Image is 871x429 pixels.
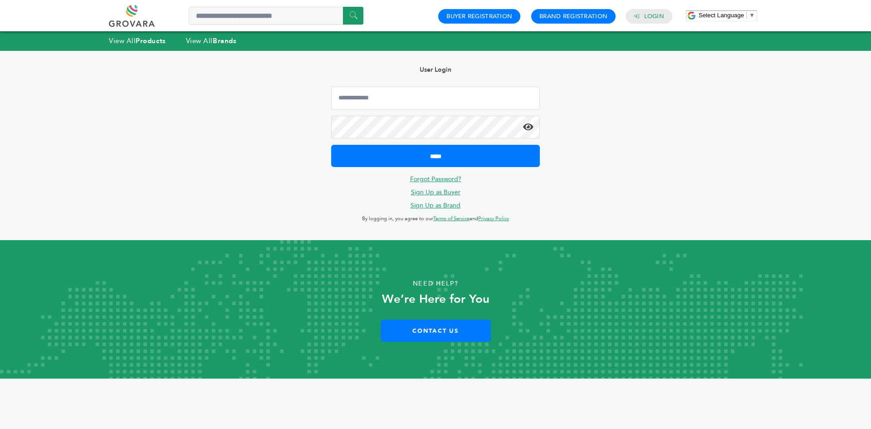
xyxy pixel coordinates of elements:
a: Sign Up as Buyer [411,188,460,197]
a: View AllBrands [186,36,237,45]
a: Forgot Password? [410,175,461,183]
strong: We’re Here for You [382,291,489,307]
a: Terms of Service [433,215,470,222]
a: Login [644,12,664,20]
a: Contact Us [381,320,491,342]
span: ▼ [749,12,755,19]
p: By logging in, you agree to our and [331,213,540,224]
strong: Products [136,36,166,45]
input: Password [331,116,540,138]
span: Select Language [699,12,744,19]
b: User Login [420,65,451,74]
a: Brand Registration [539,12,607,20]
a: Privacy Policy [478,215,509,222]
p: Need Help? [44,277,827,291]
input: Search a product or brand... [189,7,363,25]
strong: Brands [213,36,236,45]
a: Buyer Registration [446,12,512,20]
a: Sign Up as Brand [411,201,460,210]
a: View AllProducts [109,36,166,45]
a: Select Language​ [699,12,755,19]
input: Email Address [331,87,540,109]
